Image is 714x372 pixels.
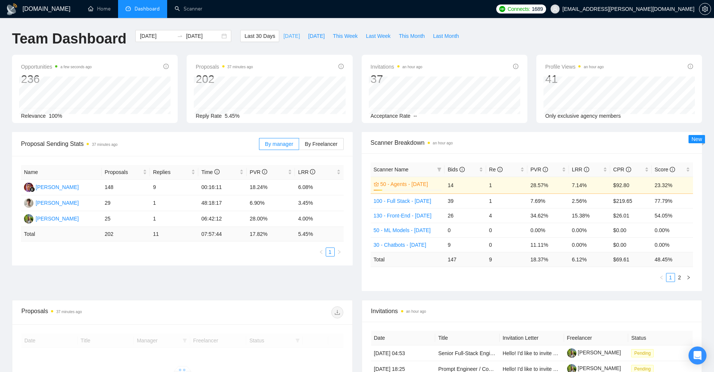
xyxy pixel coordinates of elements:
[631,350,657,356] a: Pending
[688,64,693,69] span: info-circle
[12,30,126,48] h1: Team Dashboard
[102,227,150,241] td: 202
[225,113,240,119] span: 5.45%
[333,32,358,40] span: This Week
[572,166,589,172] span: LRR
[659,275,664,280] span: left
[326,248,334,256] a: 1
[652,237,693,252] td: 0.00%
[24,183,33,192] img: SM
[445,237,486,252] td: 9
[655,166,675,172] span: Score
[374,166,409,172] span: Scanner Name
[435,345,500,361] td: Senior Full-Stack Engineer (AWS Serverless & HIPAA) for Health Tech MVP
[689,346,707,364] div: Open Intercom Messenger
[371,138,693,147] span: Scanner Breakdown
[584,65,603,69] time: an hour ago
[36,214,79,223] div: [PERSON_NAME]
[486,252,527,267] td: 9
[486,193,527,208] td: 1
[36,183,79,191] div: [PERSON_NAME]
[126,6,131,11] span: dashboard
[657,273,666,282] button: left
[49,113,62,119] span: 100%
[175,6,202,12] a: searchScanner
[21,165,102,180] th: Name
[102,180,150,195] td: 148
[198,195,247,211] td: 48:18:17
[21,139,259,148] span: Proposal Sending Stats
[310,169,315,174] span: info-circle
[317,247,326,256] button: left
[652,223,693,237] td: 0.00%
[247,180,295,195] td: 18.24%
[56,310,82,314] time: 37 minutes ago
[610,208,651,223] td: $26.01
[433,141,453,145] time: an hour ago
[527,177,569,193] td: 28.57%
[569,223,610,237] td: 0.00%
[88,6,111,12] a: homeHome
[295,180,343,195] td: 6.08%
[406,309,426,313] time: an hour ago
[150,195,198,211] td: 1
[24,214,33,223] img: MK
[177,33,183,39] span: to
[652,208,693,223] td: 54.05%
[24,198,33,208] img: OH
[584,167,589,172] span: info-circle
[610,193,651,208] td: $219.65
[304,30,329,42] button: [DATE]
[140,32,174,40] input: Start date
[371,345,436,361] td: [DATE] 04:53
[699,6,711,12] a: setting
[652,252,693,267] td: 48.45 %
[295,195,343,211] td: 3.45%
[371,306,693,316] span: Invitations
[21,306,182,318] div: Proposals
[445,223,486,237] td: 0
[569,193,610,208] td: 2.56%
[317,247,326,256] li: Previous Page
[699,6,711,12] span: setting
[335,247,344,256] li: Next Page
[399,32,425,40] span: This Month
[374,227,431,233] a: 50 - ML Models - [DATE]
[500,331,564,345] th: Invitation Letter
[21,113,46,119] span: Relevance
[527,237,569,252] td: 11.11%
[626,167,631,172] span: info-circle
[374,181,379,187] span: crown
[283,32,300,40] span: [DATE]
[438,366,598,372] a: Prompt Engineer / Conversation Designer for AI Persona Refinement
[448,166,464,172] span: Bids
[486,208,527,223] td: 4
[527,193,569,208] td: 7.69%
[198,180,247,195] td: 00:16:11
[196,62,253,71] span: Proposals
[545,62,604,71] span: Profile Views
[374,242,427,248] a: 30 - Chatbots - [DATE]
[366,32,391,40] span: Last Week
[150,211,198,227] td: 1
[435,331,500,345] th: Title
[21,72,92,86] div: 236
[244,32,275,40] span: Last 30 Days
[102,195,150,211] td: 29
[545,72,604,86] div: 41
[374,213,432,219] a: 130 - Front-End - [DATE]
[201,169,219,175] span: Time
[371,252,445,267] td: Total
[265,141,293,147] span: By manager
[102,211,150,227] td: 25
[486,223,527,237] td: 0
[337,250,341,254] span: right
[6,3,18,15] img: logo
[362,30,395,42] button: Last Week
[684,273,693,282] button: right
[569,237,610,252] td: 0.00%
[433,32,459,40] span: Last Month
[374,198,431,204] a: 100 - Full Stack - [DATE]
[610,223,651,237] td: $0.00
[666,273,675,282] a: 1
